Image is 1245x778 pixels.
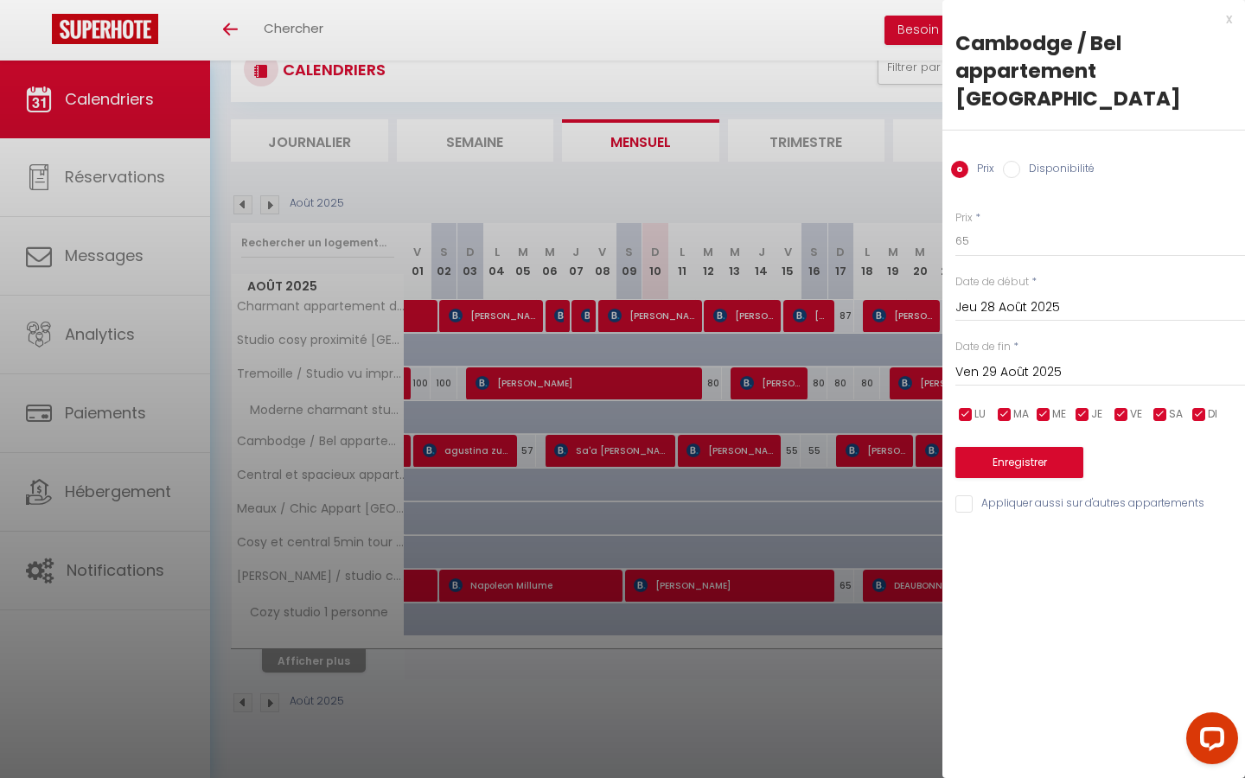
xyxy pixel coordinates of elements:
[974,406,986,423] span: LU
[968,161,994,180] label: Prix
[942,9,1232,29] div: x
[1013,406,1029,423] span: MA
[955,274,1029,290] label: Date de début
[955,339,1011,355] label: Date de fin
[955,447,1083,478] button: Enregistrer
[1169,406,1183,423] span: SA
[1208,406,1217,423] span: DI
[1020,161,1095,180] label: Disponibilité
[1091,406,1102,423] span: JE
[955,29,1232,112] div: Cambodge / Bel appartement [GEOGRAPHIC_DATA]
[1172,705,1245,778] iframe: LiveChat chat widget
[1130,406,1142,423] span: VE
[955,210,973,226] label: Prix
[1052,406,1066,423] span: ME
